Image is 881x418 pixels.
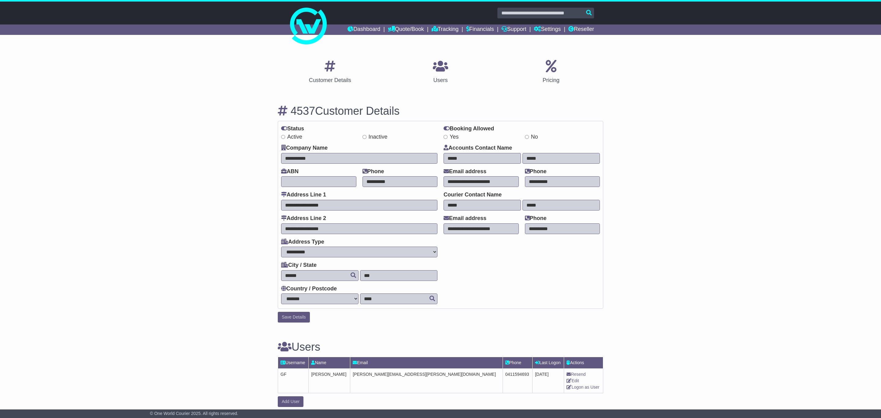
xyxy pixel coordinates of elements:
a: Pricing [539,58,563,87]
label: Phone [362,168,384,175]
input: No [525,135,529,139]
div: Users [433,76,448,84]
label: Address Type [281,239,324,245]
a: Edit [567,378,579,383]
input: Active [281,135,285,139]
label: Courier Contact Name [444,192,502,198]
label: Company Name [281,145,328,151]
a: Quote/Book [388,24,424,35]
button: Add User [278,396,303,407]
label: Phone [525,168,547,175]
label: Email address [444,168,486,175]
td: Username [278,357,309,368]
button: Save Details [278,312,310,323]
label: Accounts Contact Name [444,145,512,151]
td: Actions [564,357,603,368]
label: Email address [444,215,486,222]
td: [DATE] [533,368,564,393]
label: Address Line 2 [281,215,326,222]
h3: Users [278,341,603,353]
a: Settings [534,24,561,35]
a: Reseller [568,24,594,35]
label: Country / Postcode [281,286,337,292]
div: Pricing [543,76,559,84]
td: Name [309,357,350,368]
td: [PERSON_NAME][EMAIL_ADDRESS][PERSON_NAME][DOMAIN_NAME] [350,368,503,393]
td: [PERSON_NAME] [309,368,350,393]
label: Yes [444,134,459,140]
a: Resend [567,372,585,377]
input: Yes [444,135,448,139]
td: GF [278,368,309,393]
span: © One World Courier 2025. All rights reserved. [150,411,238,416]
label: Phone [525,215,547,222]
span: 4537 [291,105,315,117]
td: Last Logon [533,357,564,368]
a: Logon as User [567,385,599,390]
label: No [525,134,538,140]
td: 0411594693 [503,368,533,393]
a: Dashboard [348,24,380,35]
a: Financials [466,24,494,35]
td: Phone [503,357,533,368]
label: Inactive [362,134,388,140]
label: Booking Allowed [444,125,494,132]
label: ABN [281,168,299,175]
label: Status [281,125,304,132]
a: Users [429,58,452,87]
div: Customer Details [309,76,351,84]
label: Active [281,134,302,140]
label: Address Line 1 [281,192,326,198]
td: Email [350,357,503,368]
a: Support [501,24,526,35]
input: Inactive [362,135,366,139]
h3: Customer Details [278,105,603,117]
a: Tracking [432,24,459,35]
label: City / State [281,262,317,269]
a: Customer Details [305,58,355,87]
